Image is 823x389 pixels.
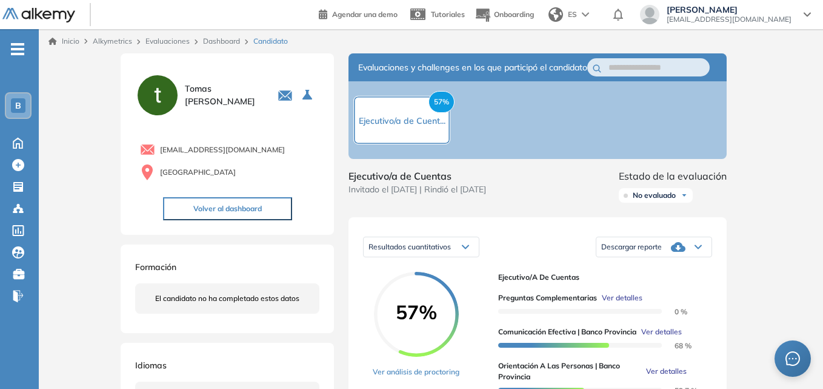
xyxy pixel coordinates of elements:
[368,242,451,251] span: Resultados cuantitativos
[374,302,459,322] span: 57%
[785,351,800,366] span: message
[373,367,459,377] a: Ver análisis de proctoring
[667,15,791,24] span: [EMAIL_ADDRESS][DOMAIN_NAME]
[431,10,465,19] span: Tutoriales
[160,144,285,155] span: [EMAIL_ADDRESS][DOMAIN_NAME]
[498,360,641,382] span: Orientación a las personas | Banco Provincia
[498,293,597,303] span: Preguntas complementarias
[358,61,587,74] span: Evaluaciones y challenges en los que participó el candidato
[93,36,132,46] span: Alkymetrics
[494,10,534,19] span: Onboarding
[660,307,687,316] span: 0 %
[475,2,534,28] button: Onboarding
[498,272,702,283] span: Ejecutivo/a de Cuentas
[641,366,687,377] button: Ver detalles
[319,6,398,21] a: Agendar una demo
[48,36,79,47] a: Inicio
[298,84,319,106] button: Seleccione la evaluación activa
[597,293,642,303] button: Ver detalles
[11,48,24,50] i: -
[203,36,240,46] a: Dashboard
[348,169,486,183] span: Ejecutivo/a de Cuentas
[646,366,687,377] span: Ver detalles
[348,183,486,196] span: Invitado el [DATE] | Rindió el [DATE]
[135,262,176,272] span: Formación
[160,167,236,178] span: [GEOGRAPHIC_DATA]
[185,83,263,108] span: tomas [PERSON_NAME]
[636,326,682,337] button: Ver detalles
[135,73,180,118] img: PROFILE_MENU_LOGO_USER
[498,326,636,337] span: Comunicación efectiva | Banco Provincia
[641,326,682,337] span: Ver detalles
[582,12,589,17] img: arrow
[135,360,167,371] span: Idiomas
[155,293,299,304] span: El candidato no ha completado estos datos
[332,10,398,19] span: Agendar una demo
[2,8,75,23] img: Logo
[163,197,292,220] button: Volver al dashboard
[681,192,688,199] img: Ícono de flecha
[15,101,21,110] span: B
[619,169,727,183] span: Estado de la evaluación
[428,91,455,113] span: 57%
[548,7,563,22] img: world
[660,341,691,350] span: 68 %
[633,191,676,200] span: No evaluado
[145,36,190,46] a: Evaluaciones
[667,5,791,15] span: [PERSON_NAME]
[253,36,288,47] span: Candidato
[602,293,642,303] span: Ver detalles
[359,115,445,126] span: Ejecutivo/a de Cuent...
[568,9,577,20] span: ES
[601,242,662,252] span: Descargar reporte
